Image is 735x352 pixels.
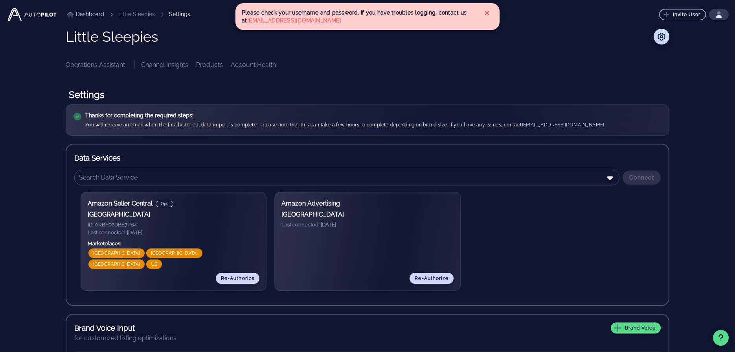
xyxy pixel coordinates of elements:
[74,322,135,333] h3: Brand Voice Input
[67,10,104,19] a: Dashboard
[522,122,605,128] a: [EMAIL_ADDRESS][DOMAIN_NAME]
[616,324,656,332] span: Brand Voice
[247,17,342,24] strong: [EMAIL_ADDRESS][DOMAIN_NAME]
[6,7,58,22] img: Autopilot
[88,221,259,229] h5: ID: ARBY02DBE7PB4
[281,221,453,229] h5: Last connected: [DATE]
[713,330,729,346] button: Support
[74,152,661,163] h3: Data Services
[88,210,259,219] h3: [GEOGRAPHIC_DATA]
[88,240,259,248] h5: Marketplaces:
[196,60,223,70] a: Products
[66,60,125,70] a: Operations Assistant
[216,273,260,284] button: Re-Authorize
[66,85,669,104] h1: Settings
[665,11,701,18] span: Invite User
[281,199,453,208] h3: Amazon Advertising
[484,9,490,17] button: Close Notification
[88,199,259,208] h3: Amazon Seller Central
[85,111,605,119] div: Thanks for completing the required steps!
[242,9,467,24] span: Please check your username and password. If you have troubles logging, contact us at
[93,259,140,269] span: [GEOGRAPHIC_DATA]
[220,276,255,281] span: Re-Authorize
[93,248,140,258] span: [GEOGRAPHIC_DATA]
[151,248,198,258] span: [GEOGRAPHIC_DATA]
[169,10,190,19] div: Settings
[141,60,188,70] a: Channel Insights
[151,259,157,269] span: US
[85,121,605,129] div: You will receive an email when the first historical data import is complete - please note that th...
[231,60,276,70] a: Account Health
[161,201,168,207] span: Ops
[414,276,448,281] span: Re-Authorize
[410,273,454,284] button: Re-Authorize
[74,333,661,343] div: for customized listing optimizations
[88,229,259,237] h5: Last connected: [DATE]
[281,210,453,219] h3: [GEOGRAPHIC_DATA]
[611,322,661,333] button: Brand Voice
[242,9,467,24] a: Please check your username and password. If you have troubles logging, contact us at[EMAIL_ADDRES...
[79,171,604,184] input: Search Data Service
[66,29,158,44] h1: Little Sleepies
[659,9,706,20] button: Invite User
